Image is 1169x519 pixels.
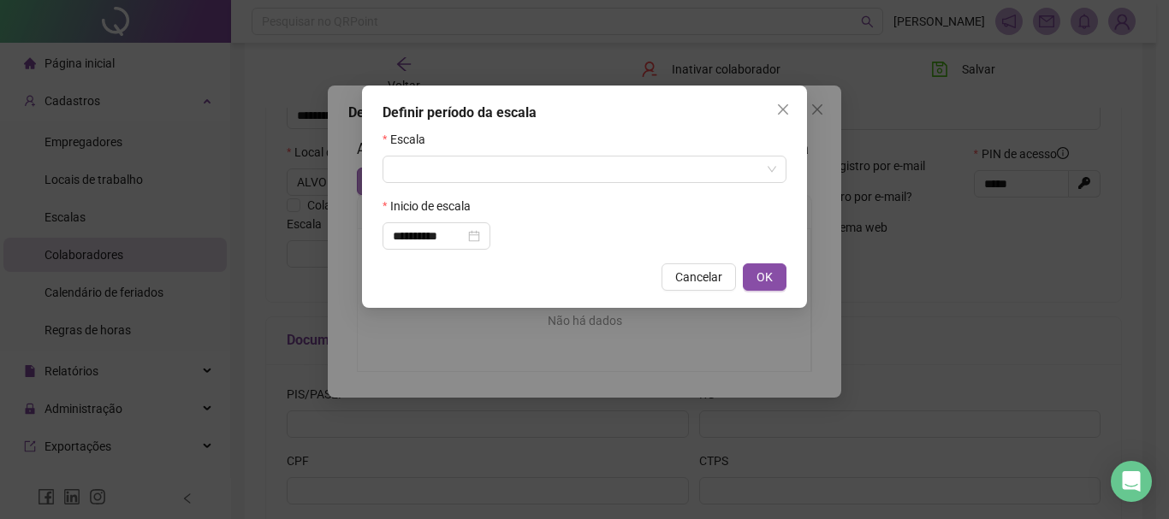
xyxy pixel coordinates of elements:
[769,96,797,123] button: Close
[1111,461,1152,502] div: Open Intercom Messenger
[662,263,736,291] button: Cancelar
[383,197,482,215] label: Inicio de escala
[743,263,786,291] button: OK
[757,268,773,286] span: OK
[383,130,436,149] label: Escala
[675,268,722,286] span: Cancelar
[383,103,786,123] div: Definir período da escala
[776,103,790,116] span: close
